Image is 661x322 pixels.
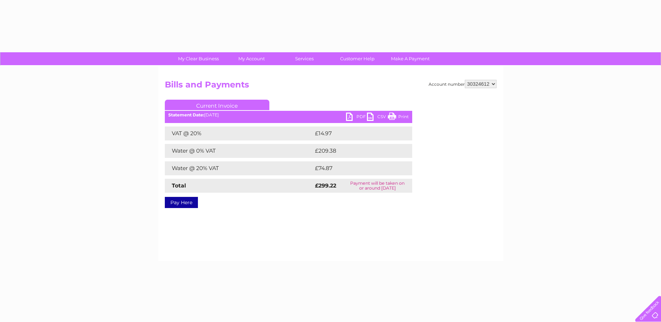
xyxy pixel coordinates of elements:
[343,179,412,193] td: Payment will be taken on or around [DATE]
[165,113,412,117] div: [DATE]
[313,127,398,140] td: £14.97
[313,161,398,175] td: £74.87
[172,182,186,189] strong: Total
[165,100,269,110] a: Current Invoice
[388,113,409,123] a: Print
[329,52,386,65] a: Customer Help
[276,52,333,65] a: Services
[429,80,497,88] div: Account number
[223,52,280,65] a: My Account
[313,144,400,158] td: £209.38
[367,113,388,123] a: CSV
[168,112,204,117] b: Statement Date:
[165,80,497,93] h2: Bills and Payments
[315,182,336,189] strong: £299.22
[165,144,313,158] td: Water @ 0% VAT
[170,52,227,65] a: My Clear Business
[382,52,439,65] a: Make A Payment
[346,113,367,123] a: PDF
[165,127,313,140] td: VAT @ 20%
[165,197,198,208] a: Pay Here
[165,161,313,175] td: Water @ 20% VAT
